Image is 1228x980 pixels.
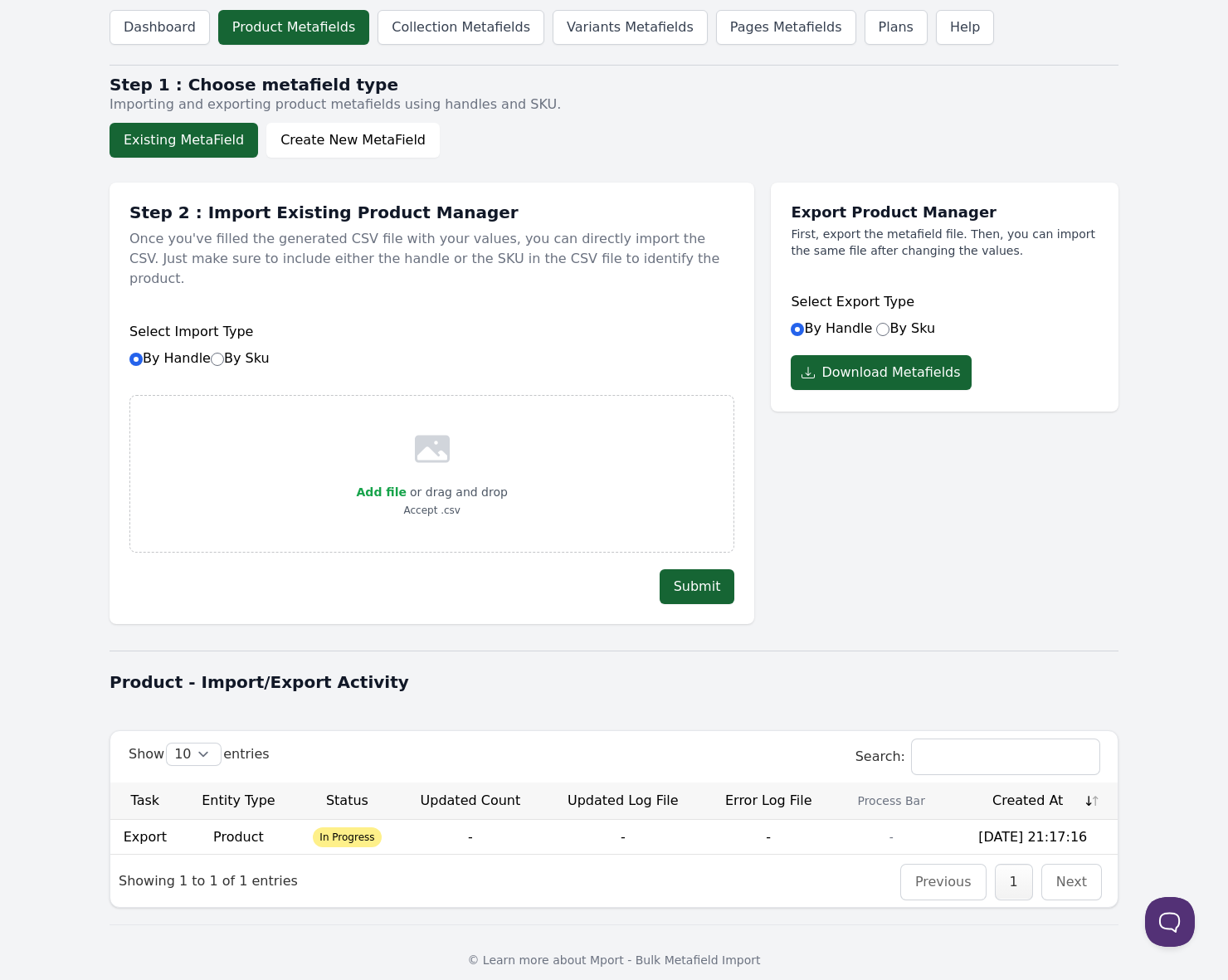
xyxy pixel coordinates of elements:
a: Help [936,10,994,45]
button: Download Metafields [791,355,971,390]
button: Existing MetaField [110,123,258,158]
span: In Progress [313,827,381,847]
input: By Sku [876,323,889,336]
label: Show entries [129,746,270,762]
h6: Select Import Type [129,322,734,342]
select: Showentries [167,744,221,765]
div: Showing 1 to 1 of 1 entries [110,860,306,902]
a: Dashboard [110,10,210,45]
label: By Sku [211,350,270,366]
h6: Select Export Type [791,292,1099,312]
a: Next [1056,874,1087,890]
button: Submit [660,569,735,604]
iframe: Toggle Customer Support [1145,897,1195,947]
td: - [835,820,948,854]
a: 1 [1010,874,1018,890]
input: By Sku [211,353,224,366]
td: [DATE] 21:17:16 [948,820,1118,854]
a: Plans [865,10,928,45]
input: Search: [912,739,1099,774]
label: By Handle [791,320,872,336]
th: Created At: activate to sort column ascending [948,783,1118,820]
a: Pages Metafields [716,10,856,45]
h1: Export Product Manager [791,202,1099,222]
a: Product Metafields [218,10,369,45]
span: - [621,829,626,845]
span: Add file [357,485,407,499]
h2: Step 1 : Choose metafield type [110,75,1118,95]
span: - [766,829,771,845]
span: © Learn more about [467,953,586,967]
input: By Handle [791,323,804,336]
p: Accept .csv [357,502,508,519]
button: Create New MetaField [266,123,440,158]
h1: Product - Import/Export Activity [110,670,1118,694]
a: Collection Metafields [378,10,544,45]
td: Product [180,820,298,854]
label: By Handle [129,350,270,366]
a: Variants Metafields [553,10,708,45]
label: Search: [855,748,1099,764]
p: Once you've filled the generated CSV file with your values, you can directly import the CSV. Just... [129,222,734,295]
a: Previous [915,874,972,890]
a: Mport - Bulk Metafield Import [590,953,761,967]
label: By Sku [876,320,935,336]
p: or drag and drop [407,482,508,502]
td: Export [110,820,180,854]
p: Importing and exporting product metafields using handles and SKU. [110,95,1118,115]
p: First, export the metafield file. Then, you can import the same file after changing the values. [791,226,1099,259]
input: By HandleBy Sku [129,353,143,366]
span: - [468,829,473,845]
h1: Step 2 : Import Existing Product Manager [129,202,734,222]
